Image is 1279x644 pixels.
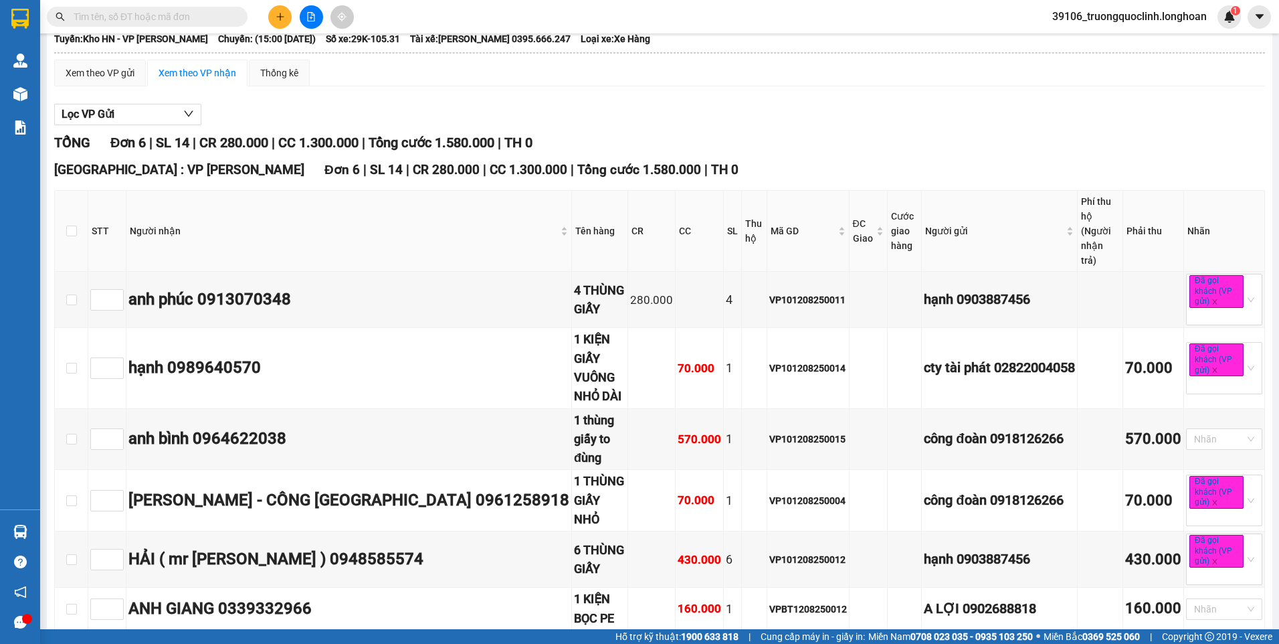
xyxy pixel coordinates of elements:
[128,355,569,381] div: hạnh 0989640570
[924,549,1075,570] div: hạnh 0903887456
[1125,597,1181,621] div: 160.000
[678,491,721,509] div: 70.000
[888,191,922,272] th: Cước giao hàng
[749,629,751,644] span: |
[574,330,625,406] div: 1 KIỆN GIẤY VUÔNG NHỎ DÀI
[678,430,721,449] div: 570.000
[11,9,29,29] img: logo-vxr
[1254,11,1266,23] span: caret-down
[14,556,27,568] span: question-circle
[1078,191,1123,272] th: Phí thu hộ (Người nhận trả)
[128,426,569,452] div: anh bình 0964622038
[1036,634,1040,639] span: ⚪️
[128,488,569,513] div: [PERSON_NAME] - CÔNG [GEOGRAPHIC_DATA] 0961258918
[924,357,1075,378] div: cty tài phát 02822004058
[13,54,27,68] img: warehouse-icon
[218,31,316,46] span: Chuyến: (15:00 [DATE])
[577,162,701,177] span: Tổng cước 1.580.000
[490,162,567,177] span: CC 1.300.000
[306,12,316,21] span: file-add
[868,629,1033,644] span: Miền Nam
[74,9,231,24] input: Tìm tên, số ĐT hoặc mã đơn
[681,631,739,642] strong: 1900 633 818
[1189,476,1244,509] span: Đã gọi khách (VP gửi)
[676,191,724,272] th: CC
[149,135,153,151] span: |
[769,493,847,508] div: VP101208250004
[326,31,400,46] span: Số xe: 29K-105.31
[362,135,365,151] span: |
[769,602,847,617] div: VPBT1208250012
[678,359,721,378] div: 70.000
[1211,367,1218,374] span: close
[924,598,1075,619] div: A LỢI 0902688818
[1205,632,1214,641] span: copyright
[159,66,236,80] div: Xem theo VP nhận
[1123,191,1184,272] th: Phải thu
[924,490,1075,511] div: công đoàn 0918126266
[1211,558,1218,565] span: close
[581,31,650,46] span: Loại xe: Xe Hàng
[1125,428,1181,451] div: 570.000
[574,411,625,468] div: 1 thùng giấy to đùng
[363,162,367,177] span: |
[910,631,1033,642] strong: 0708 023 035 - 0935 103 250
[330,5,354,29] button: aim
[1044,629,1140,644] span: Miền Bắc
[268,5,292,29] button: plus
[615,629,739,644] span: Hỗ trợ kỹ thuật:
[498,135,501,151] span: |
[769,293,847,307] div: VP101208250011
[1189,343,1244,376] span: Đã gọi khách (VP gửi)
[199,135,268,151] span: CR 280.000
[711,162,739,177] span: TH 0
[14,616,27,629] span: message
[769,432,847,447] div: VP101208250015
[54,33,208,44] b: Tuyến: Kho HN - VP [PERSON_NAME]
[742,191,767,272] th: Thu hộ
[1231,6,1240,15] sup: 1
[767,409,850,471] td: VP101208250015
[630,291,673,309] div: 280.000
[62,106,114,123] span: Lọc VP Gửi
[853,216,874,246] span: ĐC Giao
[572,191,628,272] th: Tên hàng
[1189,535,1244,568] span: Đã gọi khách (VP gửi)
[767,532,850,588] td: VP101208250012
[193,135,196,151] span: |
[678,551,721,569] div: 430.000
[769,552,847,567] div: VP101208250012
[924,289,1075,310] div: hạnh 0903887456
[574,541,625,579] div: 6 THÙNG GIẤY
[300,5,323,29] button: file-add
[767,328,850,408] td: VP101208250014
[110,135,146,151] span: Đơn 6
[574,590,625,628] div: 1 KIỆN BỌC PE
[504,135,532,151] span: TH 0
[370,162,403,177] span: SL 14
[726,359,739,378] div: 1
[183,108,194,119] span: down
[130,224,558,238] span: Người nhận
[14,586,27,598] span: notification
[156,135,189,151] span: SL 14
[574,472,625,529] div: 1 THÙNG GIẤY NHỎ
[88,191,126,272] th: STT
[767,470,850,532] td: VP101208250004
[278,135,359,151] span: CC 1.300.000
[571,162,574,177] span: |
[128,547,569,572] div: HẢI ( mr [PERSON_NAME] ) 0948585574
[767,588,850,631] td: VPBT1208250012
[483,162,486,177] span: |
[726,430,739,449] div: 1
[924,428,1075,449] div: công đoàn 0918126266
[272,135,275,151] span: |
[54,135,90,151] span: TỔNG
[771,224,835,238] span: Mã GD
[54,104,201,125] button: Lọc VP Gửi
[1223,11,1236,23] img: icon-new-feature
[1248,5,1271,29] button: caret-down
[128,287,569,313] div: anh phúc 0913070348
[406,162,409,177] span: |
[324,162,360,177] span: Đơn 6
